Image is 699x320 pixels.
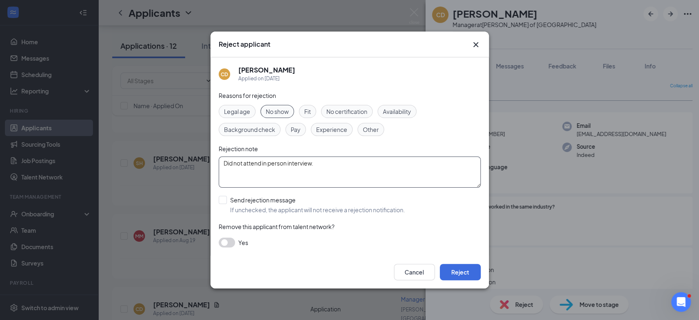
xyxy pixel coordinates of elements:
[238,66,295,75] h5: [PERSON_NAME]
[219,40,270,49] h3: Reject applicant
[224,107,250,116] span: Legal age
[383,107,411,116] span: Availability
[221,71,228,78] div: CD
[238,75,295,83] div: Applied on [DATE]
[224,125,275,134] span: Background check
[471,40,481,50] button: Close
[316,125,347,134] span: Experience
[238,238,248,247] span: Yes
[219,157,481,188] textarea: Did not attend in person interview.
[266,107,289,116] span: No show
[219,145,258,152] span: Rejection note
[671,292,691,312] iframe: Intercom live chat
[219,223,335,230] span: Remove this applicant from talent network?
[326,107,367,116] span: No certification
[394,264,435,280] button: Cancel
[471,40,481,50] svg: Cross
[291,125,301,134] span: Pay
[219,92,276,99] span: Reasons for rejection
[363,125,379,134] span: Other
[440,264,481,280] button: Reject
[304,107,311,116] span: Fit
